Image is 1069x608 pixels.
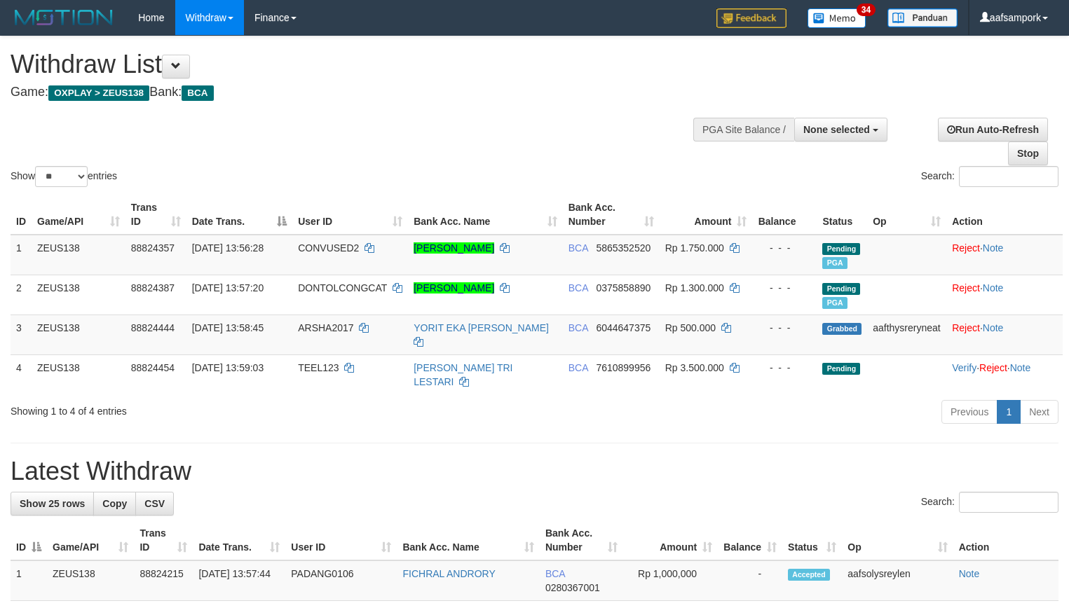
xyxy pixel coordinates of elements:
a: [PERSON_NAME] [414,242,494,254]
a: Note [983,282,1004,293]
span: BCA [568,362,588,373]
td: ZEUS138 [32,235,125,275]
span: None selected [803,124,870,135]
a: Reject [952,322,980,333]
span: BCA [568,282,588,293]
td: · [946,275,1063,315]
span: BCA [545,568,565,579]
td: - [718,560,782,601]
th: Trans ID: activate to sort column ascending [134,520,193,560]
label: Search: [921,492,1058,513]
span: BCA [568,322,588,333]
a: Next [1020,400,1058,424]
a: [PERSON_NAME] TRI LESTARI [414,362,512,387]
a: [PERSON_NAME] [414,282,494,293]
a: CSV [135,492,174,516]
a: Reject [952,282,980,293]
a: YORIT EKA [PERSON_NAME] [414,322,549,333]
span: Copy 5865352520 to clipboard [596,242,651,254]
select: Showentries [35,166,88,187]
a: 1 [997,400,1021,424]
th: User ID: activate to sort column ascending [285,520,397,560]
span: Pending [822,243,860,255]
span: BCA [568,242,588,254]
div: - - - [758,321,811,335]
img: MOTION_logo.png [11,7,117,28]
th: ID: activate to sort column descending [11,520,47,560]
a: FICHRAL ANDRORY [402,568,495,579]
span: CONVUSED2 [298,242,359,254]
div: - - - [758,361,811,375]
span: Pending [822,283,860,295]
a: Note [983,242,1004,254]
button: None selected [794,118,887,141]
span: Rp 1.750.000 [665,242,724,254]
td: 88824215 [134,560,193,601]
a: Note [983,322,1004,333]
th: ID [11,195,32,235]
a: Reject [979,362,1007,373]
td: · [946,315,1063,354]
a: Note [959,568,980,579]
span: OXPLAY > ZEUS138 [48,85,149,101]
span: Copy 0280367001 to clipboard [545,582,600,593]
th: User ID: activate to sort column ascending [292,195,408,235]
td: 1 [11,560,47,601]
div: Showing 1 to 4 of 4 entries [11,399,435,418]
td: ZEUS138 [32,275,125,315]
th: Status [817,195,867,235]
span: Grabbed [822,323,862,335]
span: TEEL123 [298,362,339,373]
th: Date Trans.: activate to sort column descending [186,195,292,235]
a: Show 25 rows [11,492,94,516]
span: CSV [144,498,165,509]
span: 88824444 [131,322,175,333]
th: Bank Acc. Number: activate to sort column ascending [540,520,624,560]
span: DONTOLCONGCAT [298,282,387,293]
a: Run Auto-Refresh [938,118,1048,141]
span: [DATE] 13:57:20 [192,282,264,293]
a: Previous [941,400,997,424]
span: Pending [822,363,860,375]
th: Bank Acc. Name: activate to sort column ascending [397,520,539,560]
span: Copy 6044647375 to clipboard [596,322,651,333]
span: [DATE] 13:56:28 [192,242,264,254]
span: Rp 500.000 [665,322,716,333]
td: ZEUS138 [47,560,134,601]
span: Rp 3.500.000 [665,362,724,373]
th: Op: activate to sort column ascending [867,195,946,235]
label: Search: [921,166,1058,187]
th: Bank Acc. Name: activate to sort column ascending [408,195,563,235]
span: Rp 1.300.000 [665,282,724,293]
span: [DATE] 13:59:03 [192,362,264,373]
h4: Game: Bank: [11,85,699,99]
th: Date Trans.: activate to sort column ascending [193,520,285,560]
span: Marked by aafsolysreylen [822,257,847,269]
th: Op: activate to sort column ascending [842,520,953,560]
span: Copy 0375858890 to clipboard [596,282,651,293]
div: PGA Site Balance / [693,118,794,141]
td: PADANG0106 [285,560,397,601]
td: aafsolysreylen [842,560,953,601]
a: Stop [1008,141,1048,165]
span: 88824357 [131,242,175,254]
th: Trans ID: activate to sort column ascending [125,195,186,235]
span: BCA [182,85,213,101]
th: Game/API: activate to sort column ascending [47,520,134,560]
th: Game/API: activate to sort column ascending [32,195,125,235]
a: Copy [93,492,136,516]
td: 1 [11,235,32,275]
span: ARSHA2017 [298,322,353,333]
th: Balance [752,195,817,235]
th: Amount: activate to sort column ascending [623,520,718,560]
span: 34 [857,4,876,16]
td: aafthysreryneat [867,315,946,354]
span: Copy 7610899956 to clipboard [596,362,651,373]
td: · [946,235,1063,275]
h1: Withdraw List [11,50,699,78]
th: Action [953,520,1058,560]
span: [DATE] 13:58:45 [192,322,264,333]
td: ZEUS138 [32,354,125,394]
span: Show 25 rows [20,498,85,509]
th: Balance: activate to sort column ascending [718,520,782,560]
